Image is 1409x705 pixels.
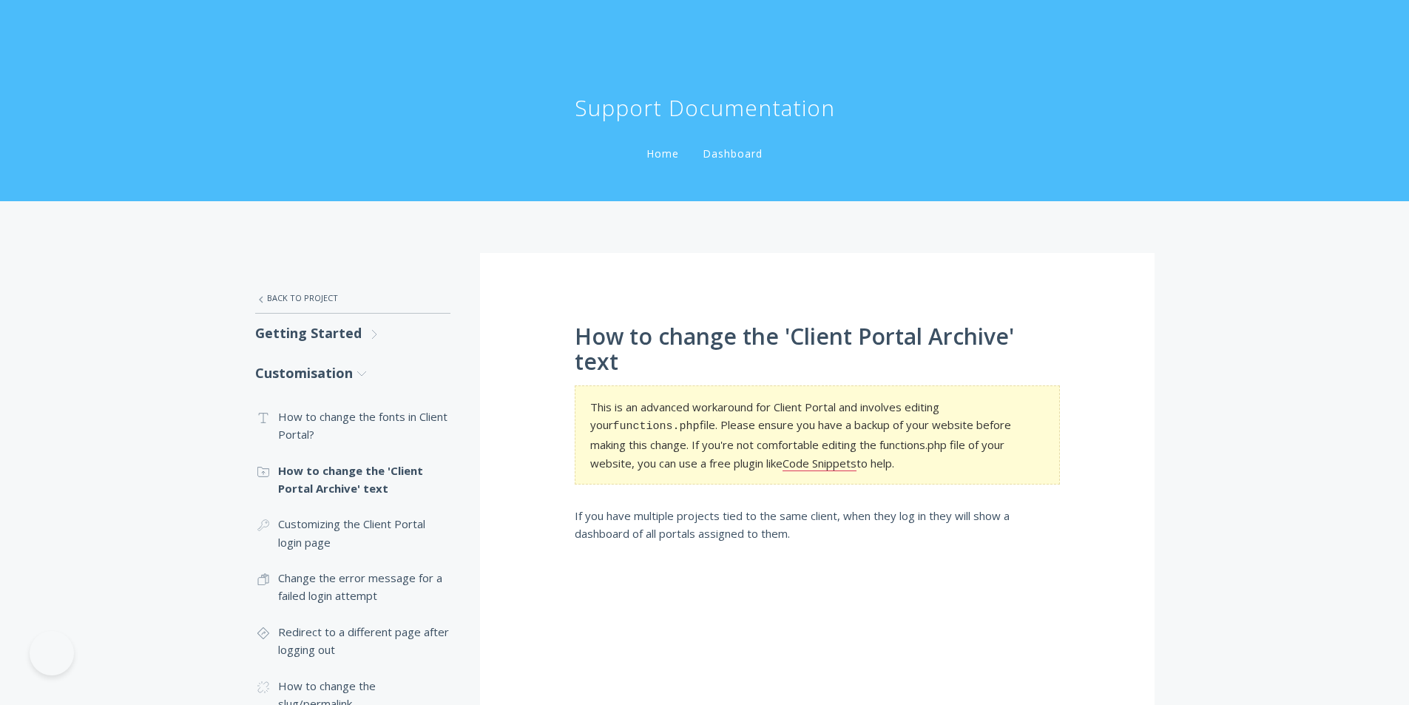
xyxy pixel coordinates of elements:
a: Dashboard [700,146,766,161]
h1: How to change the 'Client Portal Archive' text [575,324,1060,374]
a: Change the error message for a failed login attempt [255,560,450,614]
a: Redirect to a different page after logging out [255,614,450,668]
a: How to change the fonts in Client Portal? [255,399,450,453]
h1: Support Documentation [575,93,835,123]
a: How to change the 'Client Portal Archive' text [255,453,450,507]
a: Getting Started [255,314,450,353]
section: This is an advanced workaround for Client Portal and involves editing your file. Please ensure yo... [575,385,1060,485]
code: functions.php [613,420,700,433]
a: Back to Project [255,283,450,314]
a: Customisation [255,354,450,393]
a: Code Snippets [783,456,856,471]
a: Customizing the Client Portal login page [255,506,450,560]
a: Home [643,146,682,161]
p: If you have multiple projects tied to the same client, when they log in they will show a dashboar... [575,507,1060,543]
iframe: Toggle Customer Support [30,631,74,675]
